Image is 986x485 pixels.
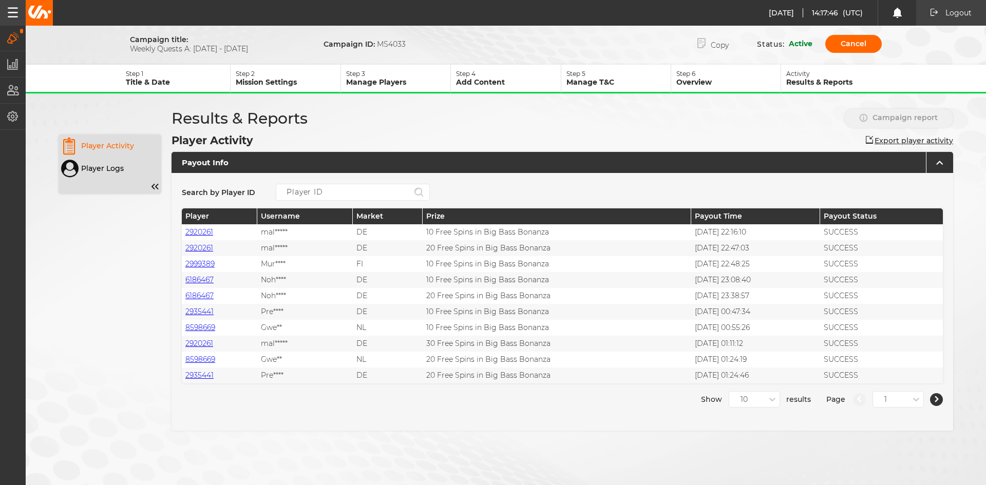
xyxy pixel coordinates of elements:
[81,141,134,150] p: Player Activity
[691,288,820,304] div: [DATE] 23:38:57
[353,256,423,272] div: FI
[185,227,213,237] a: 2920261
[820,367,943,383] div: SUCCESS
[691,320,820,336] div: [DATE] 00:55:26
[276,184,430,201] input: Player ID
[59,134,161,157] button: Player Activity
[826,391,845,408] span: Page
[691,304,820,320] div: [DATE] 00:47:34
[353,224,423,240] div: DE
[185,307,214,316] a: 2935441
[353,288,423,304] div: DE
[172,152,926,173] span: Payout Info
[866,136,953,145] button: Export player activity
[884,395,887,404] div: 1
[126,70,140,77] span: Step
[451,65,561,93] button: Step4Add Content
[185,275,214,284] a: 6186467
[820,304,943,320] div: SUCCESS
[691,272,820,288] div: [DATE] 23:08:40
[81,164,124,173] p: Player Logs
[346,70,360,77] span: Step
[789,39,812,49] p: Active
[691,336,820,352] div: [DATE] 01:11:12
[820,320,943,336] div: SUCCESS
[812,8,843,17] span: 14:17:46
[182,208,257,224] div: Player
[185,243,213,253] a: 2920261
[423,288,691,304] div: 20 Free Spins in Big Bass Bonanza
[786,391,811,408] span: results
[130,44,294,53] span: Weekly Quests A: [DATE] - [DATE]
[236,70,250,77] span: Step
[820,240,943,256] div: SUCCESS
[324,40,406,49] p: MS4033
[820,224,943,240] div: SUCCESS
[182,188,255,197] p: Search by Player ID
[231,65,340,93] button: Step2Mission Settings
[185,323,215,332] a: 8598669
[820,272,943,288] div: SUCCESS
[27,6,51,18] img: Unibo
[566,70,580,77] span: Step
[353,352,423,367] div: NL
[185,371,214,380] a: 2935441
[671,65,781,93] button: Step6Overview
[172,152,953,173] button: Payout Info
[130,35,188,44] span: Campaign title:
[423,240,691,256] div: 20 Free Spins in Big Bass Bonanza
[676,70,781,77] p: 6
[185,339,213,348] a: 2920261
[691,240,820,256] div: [DATE] 22:47:03
[236,70,340,77] p: 2
[185,259,215,268] a: 2999389
[456,70,560,77] p: 4
[423,304,691,320] div: 10 Free Spins in Big Bass Bonanza
[126,70,230,77] p: 1
[257,208,353,224] div: Username
[691,352,820,367] div: [DATE] 01:24:19
[236,77,340,87] p: Mission Settings
[172,109,308,128] h3: Results & Reports
[820,208,943,224] div: Payout Status
[769,8,803,17] span: [DATE]
[820,336,943,352] div: SUCCESS
[691,367,820,383] div: [DATE] 01:24:46
[346,77,450,87] p: Manage Players
[676,77,781,87] p: Overview
[844,109,953,127] button: Campaign report
[566,77,671,87] p: Manage T&C
[353,320,423,336] div: NL
[820,352,943,367] div: SUCCESS
[781,65,891,93] button: ActivityResults & Reports
[423,336,691,352] div: 30 Free Spins in Big Bass Bonanza
[353,367,423,383] div: DE
[786,70,810,77] span: Activity
[172,134,253,147] h2: Player Activity
[843,8,863,17] span: (UTC)
[423,256,691,272] div: 10 Free Spins in Big Bass Bonanza
[423,272,691,288] div: 10 Free Spins in Big Bass Bonanza
[701,391,722,408] span: Show
[185,355,215,364] a: 8598669
[423,224,691,240] div: 10 Free Spins in Big Bass Bonanza
[353,208,423,224] div: Market
[59,157,161,180] button: Player Logs
[423,367,691,383] div: 20 Free Spins in Big Bass Bonanza
[825,35,882,53] button: Cancel
[561,65,671,93] button: Step5Manage T&C
[820,256,943,272] div: SUCCESS
[423,352,691,367] div: 20 Free Spins in Big Bass Bonanza
[676,70,690,77] span: Step
[566,70,671,77] p: 5
[456,77,560,87] p: Add Content
[126,77,230,87] p: Title & Date
[341,65,451,93] button: Step3Manage Players
[121,65,231,93] button: Step1Title & Date
[456,70,470,77] span: Step
[324,40,375,49] span: Campaign ID:
[786,77,891,87] p: Results & Reports
[741,395,748,404] div: 10
[353,304,423,320] div: DE
[346,70,450,77] p: 3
